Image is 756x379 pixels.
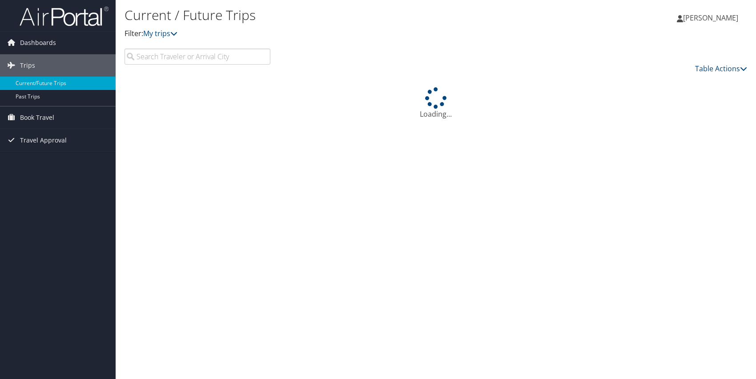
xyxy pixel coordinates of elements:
img: airportal-logo.png [20,6,109,27]
input: Search Traveler or Arrival City [125,49,270,65]
span: Book Travel [20,106,54,129]
a: [PERSON_NAME] [677,4,747,31]
span: Travel Approval [20,129,67,151]
p: Filter: [125,28,539,40]
span: Dashboards [20,32,56,54]
span: [PERSON_NAME] [683,13,738,23]
a: Table Actions [695,64,747,73]
a: My trips [143,29,177,38]
h1: Current / Future Trips [125,6,539,24]
div: Loading... [125,87,747,119]
span: Trips [20,54,35,77]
